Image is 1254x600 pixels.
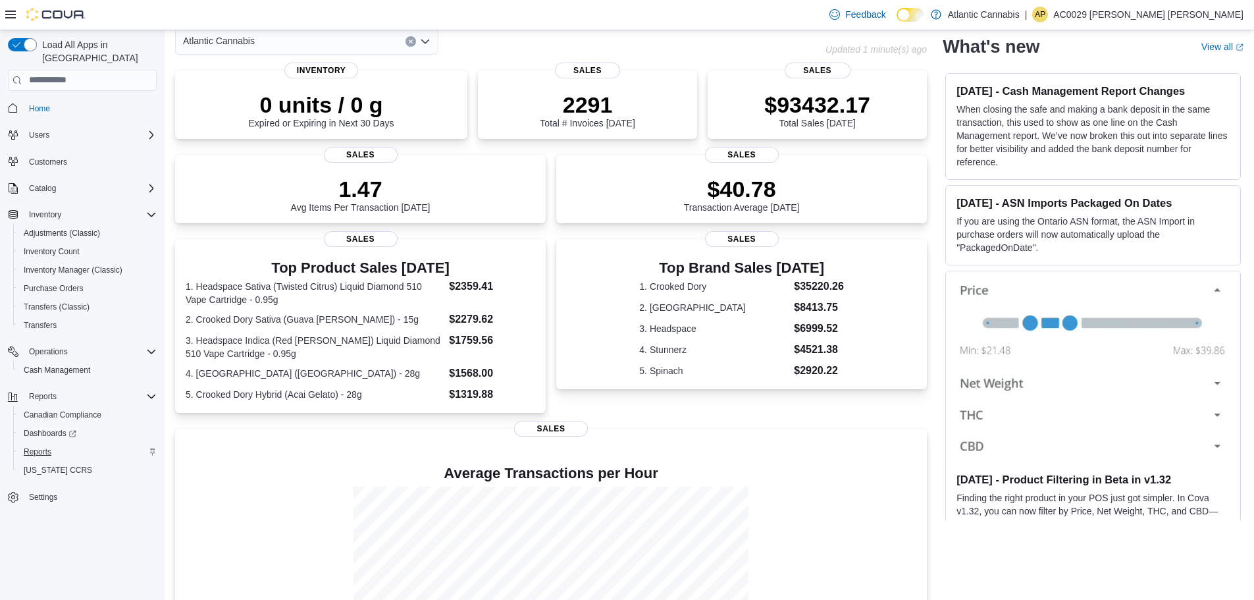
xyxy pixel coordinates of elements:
h3: [DATE] - Product Filtering in Beta in v1.32 [956,473,1230,486]
span: Cash Management [24,365,90,375]
a: Settings [24,489,63,505]
h2: What's new [943,36,1039,57]
dt: 5. Spinach [639,364,789,377]
h3: Top Product Sales [DATE] [186,260,535,276]
img: Cova [26,8,86,21]
p: Finding the right product in your POS just got simpler. In Cova v1.32, you can now filter by Pric... [956,491,1230,557]
a: Inventory Count [18,244,85,259]
span: Inventory Manager (Classic) [24,265,122,275]
dd: $4521.38 [794,342,844,358]
button: Operations [3,342,162,361]
dt: 4. [GEOGRAPHIC_DATA] ([GEOGRAPHIC_DATA]) - 28g [186,367,444,380]
span: Operations [24,344,157,360]
dt: 2. [GEOGRAPHIC_DATA] [639,301,789,314]
span: Transfers [18,317,157,333]
h3: [DATE] - ASN Imports Packaged On Dates [956,196,1230,209]
a: Transfers [18,317,62,333]
h3: Top Brand Sales [DATE] [639,260,844,276]
p: | [1025,7,1028,22]
button: Transfers [13,316,162,335]
svg: External link [1236,43,1243,51]
button: Inventory Count [13,242,162,261]
span: Customers [24,153,157,170]
span: Dashboards [18,425,157,441]
a: Reports [18,444,57,460]
dt: 3. Headspace Indica (Red [PERSON_NAME]) Liquid Diamond 510 Vape Cartridge - 0.95g [186,334,444,360]
h4: Average Transactions per Hour [186,466,916,481]
span: Transfers (Classic) [24,302,90,312]
span: Sales [324,231,398,247]
span: Sales [514,421,588,437]
p: If you are using the Ontario ASN format, the ASN Import in purchase orders will now automatically... [956,215,1230,254]
span: Washington CCRS [18,462,157,478]
span: Feedback [845,8,885,21]
span: Inventory Manager (Classic) [18,262,157,278]
span: Cash Management [18,362,157,378]
dt: 1. Headspace Sativa (Twisted Citrus) Liquid Diamond 510 Vape Cartridge - 0.95g [186,280,444,306]
span: Purchase Orders [24,283,84,294]
span: Reports [24,389,157,404]
span: Catalog [29,183,56,194]
button: Purchase Orders [13,279,162,298]
button: Cash Management [13,361,162,379]
p: When closing the safe and making a bank deposit in the same transaction, this used to show as one... [956,103,1230,169]
a: Transfers (Classic) [18,299,95,315]
button: [US_STATE] CCRS [13,461,162,479]
button: Settings [3,487,162,506]
button: Inventory [3,205,162,224]
dd: $1759.56 [449,333,535,348]
a: Dashboards [18,425,82,441]
dt: 2. Crooked Dory Sativa (Guava [PERSON_NAME]) - 15g [186,313,444,326]
span: Sales [705,147,779,163]
button: Adjustments (Classic) [13,224,162,242]
h3: [DATE] - Cash Management Report Changes [956,84,1230,97]
a: Purchase Orders [18,281,89,296]
span: Operations [29,346,68,357]
dt: 3. Headspace [639,322,789,335]
span: Atlantic Cannabis [183,33,255,49]
button: Inventory [24,207,66,223]
a: Canadian Compliance [18,407,107,423]
span: Settings [29,492,57,503]
a: Home [24,101,55,117]
dd: $1568.00 [449,366,535,381]
button: Clear input [405,36,416,47]
span: Adjustments (Classic) [24,228,100,238]
a: Customers [24,154,72,170]
span: Settings [24,489,157,505]
span: Adjustments (Classic) [18,225,157,241]
button: Reports [3,387,162,406]
span: Users [29,130,49,140]
dd: $2920.22 [794,363,844,379]
p: $40.78 [684,176,800,202]
span: Reports [24,447,51,457]
div: Avg Items Per Transaction [DATE] [291,176,431,213]
a: Cash Management [18,362,95,378]
span: Inventory Count [18,244,157,259]
dd: $35220.26 [794,279,844,294]
a: View allExternal link [1201,41,1243,52]
p: $93432.17 [764,92,870,118]
span: Reports [18,444,157,460]
button: Users [24,127,55,143]
nav: Complex example [8,94,157,541]
span: Catalog [24,180,157,196]
span: Customers [29,157,67,167]
span: Sales [324,147,398,163]
button: Catalog [24,180,61,196]
dd: $2359.41 [449,279,535,294]
dd: $6999.52 [794,321,844,337]
span: Home [29,103,50,114]
dt: 5. Crooked Dory Hybrid (Acai Gelato) - 28g [186,388,444,401]
span: [US_STATE] CCRS [24,465,92,476]
a: Inventory Manager (Classic) [18,262,128,278]
span: Home [24,100,157,117]
button: Customers [3,152,162,171]
p: 1.47 [291,176,431,202]
button: Open list of options [420,36,431,47]
span: Load All Apps in [GEOGRAPHIC_DATA] [37,38,157,65]
span: Sales [555,63,621,78]
span: Reports [29,391,57,402]
a: [US_STATE] CCRS [18,462,97,478]
span: Dashboards [24,428,76,439]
